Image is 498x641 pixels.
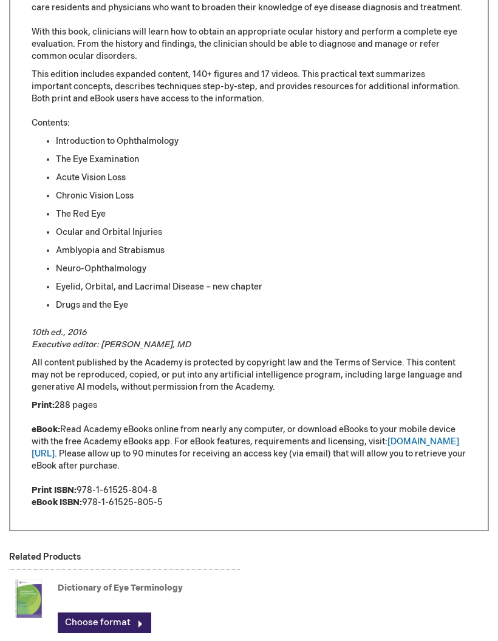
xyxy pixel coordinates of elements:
strong: Related Products [9,552,81,562]
li: The Eye Examination [56,154,466,166]
li: Acute Vision Loss [56,172,466,184]
li: Chronic Vision Loss [56,190,466,202]
em: 10th ed., 2016 [32,327,87,337]
li: Neuro-Ophthalmology [56,263,466,275]
p: This edition includes expanded content, 140+ figures and 17 videos. This practical text summarize... [32,69,466,129]
li: Eyelid, Orbital, and Lacrimal Disease – new chapter [56,281,466,293]
li: Amblyopia and Strabismus [56,245,466,257]
a: Choose format [58,612,151,633]
p: All content published by the Academy is protected by copyright law and the Terms of Service. This... [32,357,466,393]
strong: Print: [32,400,55,410]
p: 288 pages Read Academy eBooks online from nearly any computer, or download eBooks to your mobile ... [32,399,466,509]
a: Dictionary of Eye Terminology [58,583,183,593]
strong: eBook ISBN: [32,497,82,507]
strong: eBook: [32,424,60,435]
li: Introduction to Ophthalmology [56,135,466,148]
li: Drugs and the Eye [56,299,466,311]
em: Executive editor: [PERSON_NAME], MD [32,339,191,350]
img: Dictionary of Eye Terminology [9,574,48,623]
li: The Red Eye [56,208,466,220]
strong: Print ISBN: [32,485,77,495]
li: Ocular and Orbital Injuries [56,226,466,239]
